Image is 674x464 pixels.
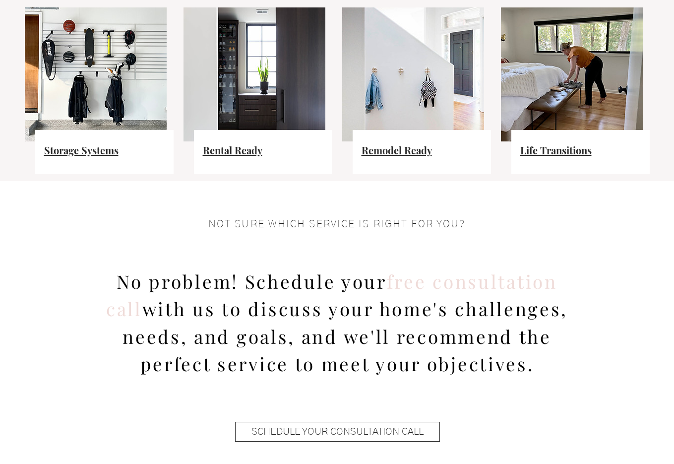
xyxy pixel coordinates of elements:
a: Rental Ready [203,143,262,157]
img: real estate ready [184,7,325,141]
a: Remodel Ready [362,143,432,157]
img: home organizing storage solutions [25,7,167,141]
span: with us to discuss your home's challenges, needs, and goals, and we'll recommend the perfect serv... [123,296,568,376]
a: Life Transitions [520,143,592,157]
img: home organizing storage solutions [501,7,643,141]
span: NOT SURE WHICH SERVICE IS RIGHT FOR YOU? [208,219,466,229]
span: SCHEDULE YOUR CONSULTATION CALL [251,425,424,439]
a: SCHEDULE YOUR CONSULTATION CALL [235,422,440,442]
a: Storage Systems [44,143,119,157]
span: No problem! Schedule your [117,269,387,293]
img: home organizing storage solutions [342,7,484,141]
